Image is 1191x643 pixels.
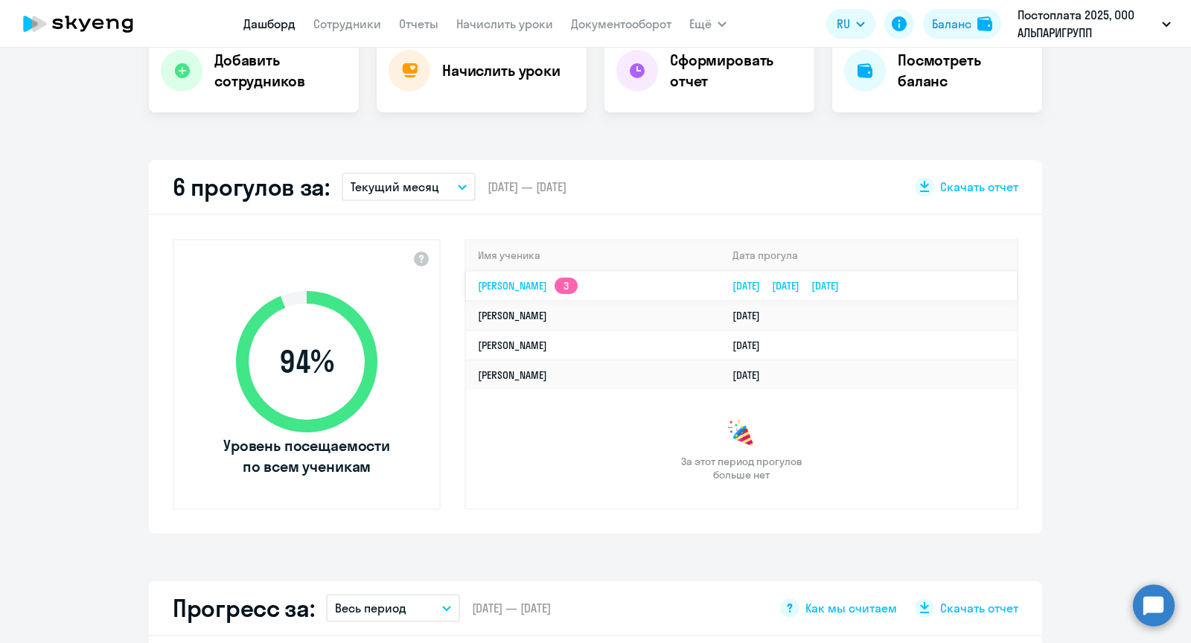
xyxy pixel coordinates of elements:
button: Весь период [326,594,460,622]
span: 94 % [221,344,392,380]
button: RU [826,9,875,39]
a: [DATE] [732,309,772,322]
button: Текущий месяц [342,173,476,201]
a: Дашборд [243,16,296,31]
a: Сотрудники [313,16,381,31]
button: Постоплата 2025, ООО АЛЬПАРИГРУПП [1010,6,1178,42]
button: Балансbalance [923,9,1001,39]
th: Имя ученика [466,240,721,271]
span: Уровень посещаемости по всем ученикам [221,435,392,477]
span: Скачать отчет [940,179,1018,195]
a: [PERSON_NAME] [478,339,547,352]
h4: Сформировать отчет [670,50,802,92]
p: Постоплата 2025, ООО АЛЬПАРИГРУПП [1018,6,1156,42]
span: За этот период прогулов больше нет [679,455,804,482]
a: [DATE] [732,339,772,352]
a: [PERSON_NAME] [478,309,547,322]
a: [PERSON_NAME] [478,368,547,382]
p: Текущий месяц [351,178,439,196]
a: Начислить уроки [456,16,553,31]
span: [DATE] — [DATE] [472,600,551,616]
span: Как мы считаем [805,600,897,616]
img: balance [977,16,992,31]
span: Скачать отчет [940,600,1018,616]
th: Дата прогула [721,240,1017,271]
span: [DATE] — [DATE] [488,179,566,195]
app-skyeng-badge: 3 [555,278,578,294]
h4: Посмотреть баланс [898,50,1030,92]
a: Документооборот [571,16,671,31]
a: [DATE][DATE][DATE] [732,279,851,292]
a: [PERSON_NAME]3 [478,279,578,292]
h4: Добавить сотрудников [214,50,347,92]
a: [DATE] [732,368,772,382]
p: Весь период [335,599,406,617]
button: Ещё [689,9,727,39]
span: Ещё [689,15,712,33]
div: Баланс [932,15,971,33]
h4: Начислить уроки [442,60,561,81]
img: congrats [727,419,756,449]
h2: Прогресс за: [173,593,314,623]
h2: 6 прогулов за: [173,172,330,202]
span: RU [837,15,850,33]
a: Отчеты [399,16,438,31]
